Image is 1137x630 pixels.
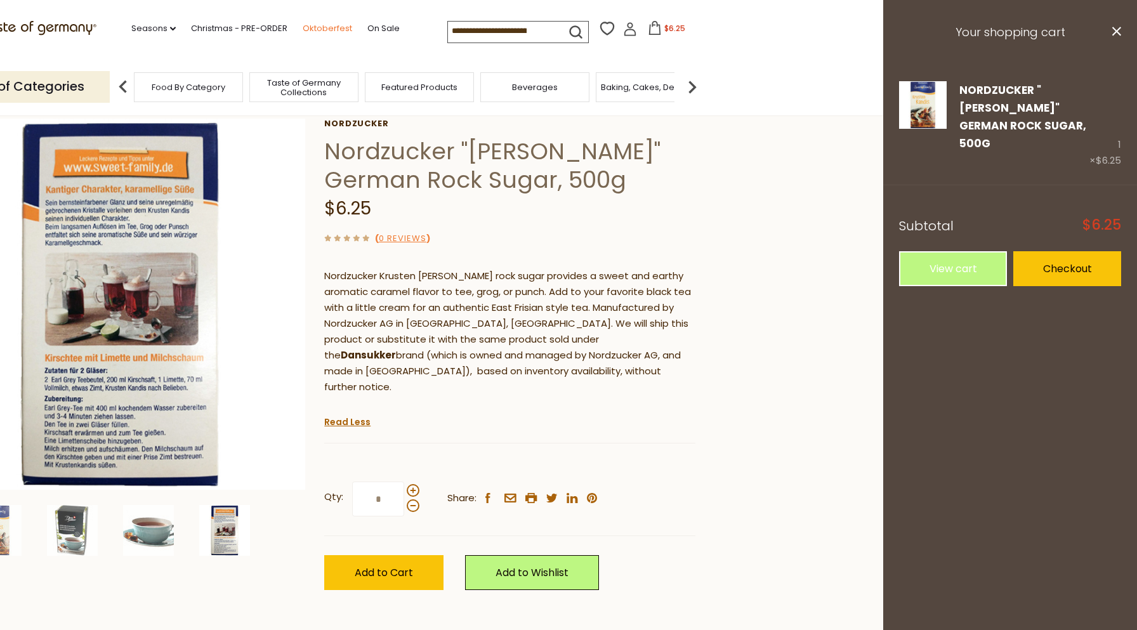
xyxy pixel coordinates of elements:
[253,78,355,97] a: Taste of Germany Collections
[123,505,174,556] img: Nordzucker "Kandis" German Rock Sugar, 500g
[152,82,225,92] a: Food By Category
[303,22,352,36] a: Oktoberfest
[1013,251,1121,286] a: Checkout
[341,348,396,362] strong: Dansukker
[447,490,476,506] span: Share:
[512,82,558,92] a: Beverages
[465,555,599,590] a: Add to Wishlist
[324,416,371,428] a: Read Less
[352,482,404,516] input: Qty:
[324,196,371,221] span: $6.25
[324,137,695,194] h1: Nordzucker "[PERSON_NAME]" German Rock Sugar, 500g
[324,555,444,590] button: Add to Cart
[680,74,705,100] img: next arrow
[324,489,343,505] strong: Qty:
[899,81,947,129] img: Nordzucker "Kandis" German Rock Sugar, 500g
[367,22,400,36] a: On Sale
[324,119,695,129] a: Nordzucker
[110,74,136,100] img: previous arrow
[1096,154,1121,167] span: $6.25
[355,565,413,580] span: Add to Cart
[664,23,685,34] span: $6.25
[899,217,954,235] span: Subtotal
[640,21,693,40] button: $6.25
[47,505,98,556] img: Nordzucker "Kandis" German Rock Sugar, 500g
[381,82,457,92] a: Featured Products
[1089,81,1121,169] div: 1 ×
[601,82,699,92] a: Baking, Cakes, Desserts
[375,232,430,244] span: ( )
[191,22,287,36] a: Christmas - PRE-ORDER
[1082,218,1121,232] span: $6.25
[959,82,1086,152] a: Nordzucker "[PERSON_NAME]" German Rock Sugar, 500g
[379,232,426,246] a: 0 Reviews
[899,81,947,169] a: Nordzucker "Kandis" German Rock Sugar, 500g
[899,251,1007,286] a: View cart
[199,505,250,556] img: Nordzucker "Kandis" German Rock Sugar, 500g
[131,22,176,36] a: Seasons
[324,268,695,395] p: Nordzucker Krusten [PERSON_NAME] rock sugar provides a sweet and earthy aromatic caramel flavor t...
